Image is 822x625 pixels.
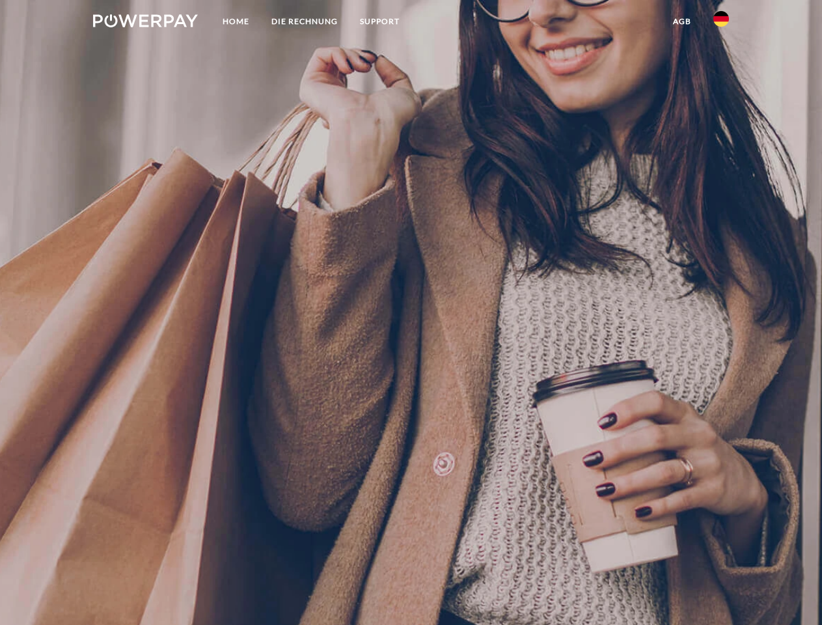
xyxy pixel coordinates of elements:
[212,10,260,33] a: Home
[662,10,702,33] a: agb
[93,14,198,27] img: logo-powerpay-white.svg
[260,10,349,33] a: DIE RECHNUNG
[349,10,411,33] a: SUPPORT
[713,11,729,27] img: de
